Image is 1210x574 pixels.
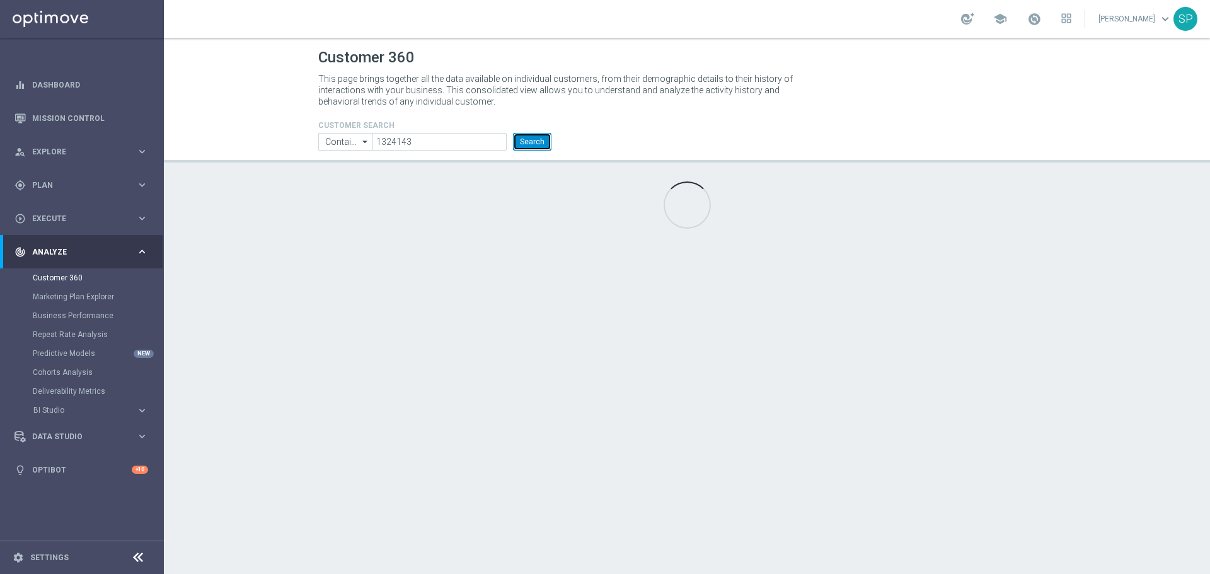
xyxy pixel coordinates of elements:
[33,386,131,396] a: Deliverability Metrics
[1158,12,1172,26] span: keyboard_arrow_down
[33,405,149,415] button: BI Studio keyboard_arrow_right
[14,247,149,257] button: track_changes Analyze keyboard_arrow_right
[14,214,149,224] button: play_circle_outline Execute keyboard_arrow_right
[136,246,148,258] i: keyboard_arrow_right
[136,146,148,158] i: keyboard_arrow_right
[14,68,148,101] div: Dashboard
[14,465,149,475] button: lightbulb Optibot +10
[14,180,149,190] button: gps_fixed Plan keyboard_arrow_right
[136,405,148,416] i: keyboard_arrow_right
[33,363,163,382] div: Cohorts Analysis
[14,146,26,158] i: person_search
[33,330,131,340] a: Repeat Rate Analysis
[32,453,132,486] a: Optibot
[136,430,148,442] i: keyboard_arrow_right
[33,273,131,283] a: Customer 360
[318,49,1056,67] h1: Customer 360
[32,68,148,101] a: Dashboard
[32,148,136,156] span: Explore
[33,367,131,377] a: Cohorts Analysis
[136,212,148,224] i: keyboard_arrow_right
[14,213,26,224] i: play_circle_outline
[14,113,149,123] button: Mission Control
[14,180,26,191] i: gps_fixed
[33,348,131,359] a: Predictive Models
[14,246,26,258] i: track_changes
[318,121,551,130] h4: CUSTOMER SEARCH
[33,406,136,414] div: BI Studio
[32,433,136,440] span: Data Studio
[372,133,507,151] input: Enter CID, Email, name or phone
[32,248,136,256] span: Analyze
[359,134,372,150] i: arrow_drop_down
[14,431,136,442] div: Data Studio
[32,181,136,189] span: Plan
[318,73,804,107] p: This page brings together all the data available on individual customers, from their demographic ...
[33,287,163,306] div: Marketing Plan Explorer
[33,268,163,287] div: Customer 360
[33,292,131,302] a: Marketing Plan Explorer
[33,382,163,401] div: Deliverability Metrics
[33,311,131,321] a: Business Performance
[14,79,26,91] i: equalizer
[14,101,148,135] div: Mission Control
[14,432,149,442] button: Data Studio keyboard_arrow_right
[14,80,149,90] button: equalizer Dashboard
[1173,7,1197,31] div: SP
[132,466,148,474] div: +10
[318,133,372,151] input: Contains
[134,350,154,358] div: NEW
[14,246,136,258] div: Analyze
[1097,9,1173,28] a: [PERSON_NAME]keyboard_arrow_down
[33,344,163,363] div: Predictive Models
[14,213,136,224] div: Execute
[993,12,1007,26] span: school
[32,215,136,222] span: Execute
[33,401,163,420] div: BI Studio
[33,306,163,325] div: Business Performance
[14,464,26,476] i: lightbulb
[13,552,24,563] i: settings
[14,147,149,157] button: person_search Explore keyboard_arrow_right
[30,554,69,561] a: Settings
[33,406,124,414] span: BI Studio
[33,325,163,344] div: Repeat Rate Analysis
[32,101,148,135] a: Mission Control
[14,180,136,191] div: Plan
[14,453,148,486] div: Optibot
[136,179,148,191] i: keyboard_arrow_right
[513,133,551,151] button: Search
[14,146,136,158] div: Explore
